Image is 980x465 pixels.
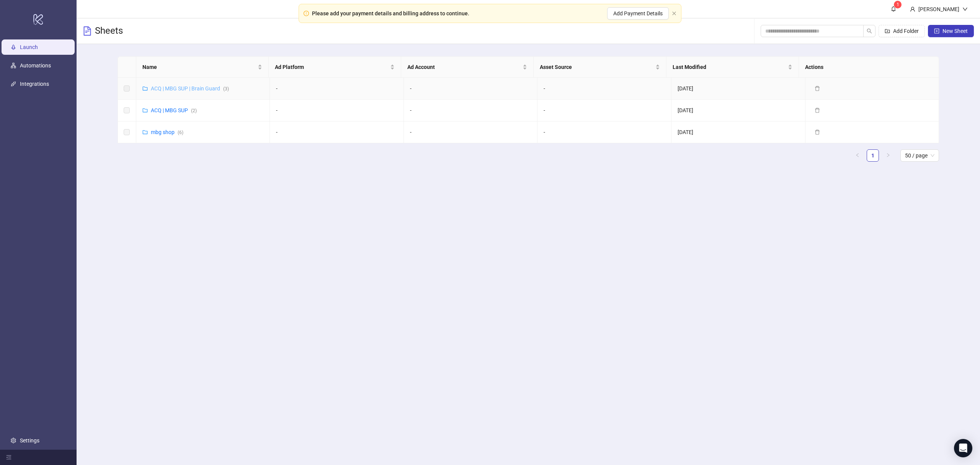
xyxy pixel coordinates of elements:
[879,25,925,37] button: Add Folder
[851,149,864,162] li: Previous Page
[886,153,890,157] span: right
[6,455,11,460] span: menu-fold
[401,57,534,78] th: Ad Account
[95,25,123,37] h3: Sheets
[142,86,148,91] span: folder
[962,7,968,12] span: down
[312,9,469,18] div: Please add your payment details and billing address to continue.
[269,57,401,78] th: Ad Platform
[534,57,666,78] th: Asset Source
[891,6,896,11] span: bell
[851,149,864,162] button: left
[954,439,972,457] div: Open Intercom Messenger
[151,107,197,113] a: ACQ | MBG SUP(2)
[178,130,183,135] span: ( 6 )
[136,57,269,78] th: Name
[304,11,309,16] span: exclamation-circle
[151,129,183,135] a: mbg shop(6)
[671,100,805,121] td: [DATE]
[673,63,786,71] span: Last Modified
[915,5,962,13] div: [PERSON_NAME]
[404,100,538,121] td: -
[613,10,663,16] span: Add Payment Details
[900,149,939,162] div: Page Size
[885,28,890,34] span: folder-add
[894,1,902,8] sup: 1
[867,150,879,161] a: 1
[607,7,669,20] button: Add Payment Details
[223,86,229,92] span: ( 3 )
[142,129,148,135] span: folder
[537,78,671,100] td: -
[270,121,404,143] td: -
[867,149,879,162] li: 1
[142,63,256,71] span: Name
[815,86,820,91] span: delete
[928,25,974,37] button: New Sheet
[815,108,820,113] span: delete
[666,57,799,78] th: Last Modified
[671,78,805,100] td: [DATE]
[910,7,915,12] span: user
[942,28,968,34] span: New Sheet
[882,149,894,162] li: Next Page
[867,28,872,34] span: search
[855,153,860,157] span: left
[151,85,229,92] a: ACQ | MBG SUP | Brain Guard(3)
[799,57,931,78] th: Actions
[404,78,538,100] td: -
[815,129,820,135] span: delete
[20,437,39,444] a: Settings
[537,121,671,143] td: -
[893,28,919,34] span: Add Folder
[270,100,404,121] td: -
[897,2,899,7] span: 1
[20,44,38,50] a: Launch
[404,121,538,143] td: -
[20,62,51,69] a: Automations
[672,11,676,16] button: close
[275,63,389,71] span: Ad Platform
[537,100,671,121] td: -
[882,149,894,162] button: right
[905,150,934,161] span: 50 / page
[20,81,49,87] a: Integrations
[83,26,92,36] span: file-text
[191,108,197,113] span: ( 2 )
[934,28,939,34] span: plus-square
[407,63,521,71] span: Ad Account
[671,121,805,143] td: [DATE]
[270,78,404,100] td: -
[142,108,148,113] span: folder
[540,63,653,71] span: Asset Source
